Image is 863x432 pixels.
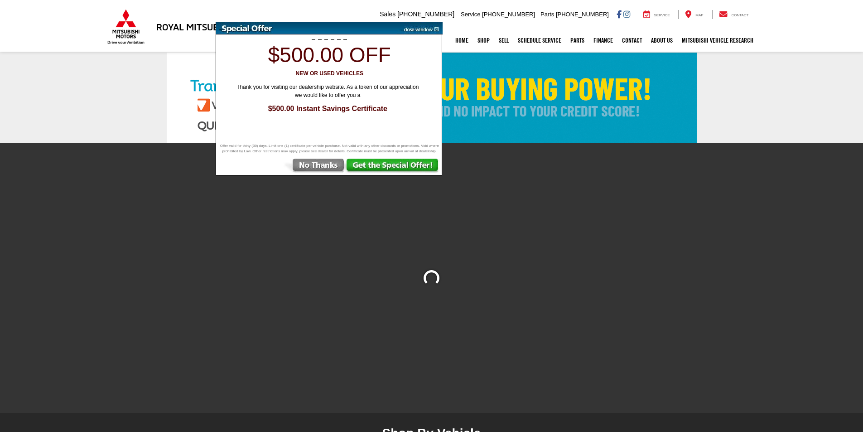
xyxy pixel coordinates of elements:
span: [PHONE_NUMBER] [556,11,609,18]
span: Contact [731,13,748,17]
h3: Royal Mitsubishi [156,22,236,32]
img: Special Offer [216,22,397,34]
a: Parts: Opens in a new tab [566,29,589,52]
span: Parts [540,11,554,18]
span: Map [695,13,703,17]
span: Sales [380,10,395,18]
a: Mitsubishi Vehicle Research [677,29,758,52]
a: Facebook: Click to visit our Facebook page [617,10,622,18]
a: Sell [494,29,513,52]
span: Offer valid for thirty (30) days. Limit one (1) certificate per vehicle purchase. Not valid with ... [218,143,440,154]
img: close window [397,22,443,34]
img: Check Your Buying Power [167,53,697,143]
a: Instagram: Click to visit our Instagram page [623,10,630,18]
a: Schedule Service: Opens in a new tab [513,29,566,52]
h3: New or Used Vehicles [221,71,438,77]
span: [PHONE_NUMBER] [397,10,454,18]
span: $500.00 Instant Savings Certificate [226,104,429,114]
a: Map [678,10,710,19]
a: Contact [712,10,756,19]
span: Thank you for visiting our dealership website. As a token of our appreciation we would like to of... [230,83,425,99]
a: About Us [646,29,677,52]
span: Service [654,13,670,17]
img: No Thanks, Continue to Website [283,159,346,175]
h1: $500.00 off [221,44,438,67]
img: Get the Special Offer [346,159,442,175]
img: Mitsubishi [106,9,146,44]
a: Service [636,10,677,19]
a: Home [451,29,473,52]
a: Finance [589,29,617,52]
span: [PHONE_NUMBER] [482,11,535,18]
span: Service [461,11,480,18]
a: Contact [617,29,646,52]
a: Shop [473,29,494,52]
